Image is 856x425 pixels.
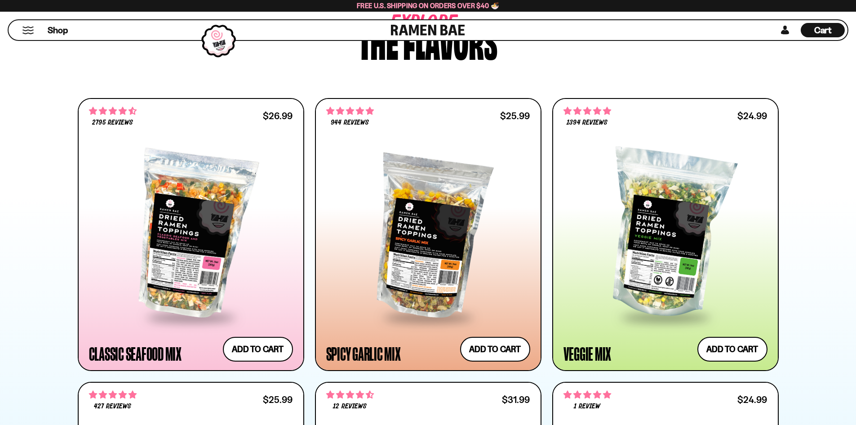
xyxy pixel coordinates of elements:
button: Add to cart [460,337,530,362]
div: The [359,19,399,62]
span: 4.67 stars [326,389,374,401]
span: 12 reviews [333,403,366,410]
div: $25.99 [263,395,293,404]
span: 5.00 stars [563,389,611,401]
div: $31.99 [502,395,530,404]
span: 1 review [574,403,600,410]
span: 4.68 stars [89,105,137,117]
a: 4.75 stars 944 reviews $25.99 Spicy Garlic Mix Add to cart [315,98,541,371]
span: Shop [48,24,68,36]
span: 4.76 stars [89,389,137,401]
span: 944 reviews [331,119,368,126]
a: 4.68 stars 2795 reviews $26.99 Classic Seafood Mix Add to cart [78,98,304,371]
span: 2795 reviews [92,119,133,126]
div: $24.99 [737,112,767,120]
button: Add to cart [697,337,767,362]
button: Mobile Menu Trigger [22,27,34,34]
div: flavors [403,19,497,62]
span: 4.75 stars [326,105,374,117]
span: 4.76 stars [563,105,611,117]
a: 4.76 stars 1394 reviews $24.99 Veggie Mix Add to cart [552,98,779,371]
button: Add to cart [223,337,293,362]
div: Classic Seafood Mix [89,345,182,362]
div: $26.99 [263,112,293,120]
div: Spicy Garlic Mix [326,345,401,362]
span: Free U.S. Shipping on Orders over $40 🍜 [357,1,499,10]
a: Shop [48,23,68,37]
span: 427 reviews [94,403,131,410]
div: $24.99 [737,395,767,404]
span: 1394 reviews [567,119,607,126]
div: Cart [801,20,845,40]
div: Veggie Mix [563,345,612,362]
span: Cart [814,25,832,36]
div: $25.99 [500,112,530,120]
